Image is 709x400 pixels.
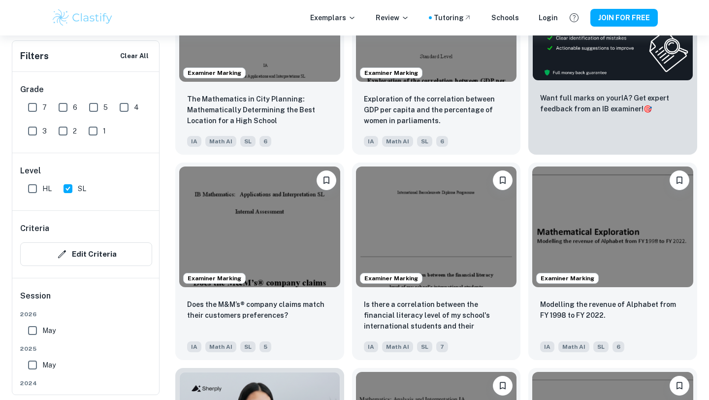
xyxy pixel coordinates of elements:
h6: Criteria [20,223,49,234]
span: Math AI [382,341,413,352]
span: 2026 [20,310,152,319]
button: Help and Feedback [566,9,582,26]
button: Clear All [118,49,151,64]
span: May [42,360,56,370]
span: Examiner Marking [184,68,245,77]
h6: Session [20,290,152,310]
p: Does the M&M’s® company claims match their customers preferences? [187,299,332,321]
span: Math AI [558,341,589,352]
span: 2025 [20,344,152,353]
span: IA [364,341,378,352]
span: 3 [42,126,47,136]
h6: Level [20,165,152,177]
p: Exemplars [310,12,356,23]
span: 4 [134,102,139,113]
a: Tutoring [434,12,472,23]
p: Want full marks on your IA ? Get expert feedback from an IB examiner! [540,93,685,114]
span: Examiner Marking [184,274,245,283]
span: 🎯 [644,105,652,113]
a: Login [539,12,558,23]
span: 6 [259,136,271,147]
span: 7 [42,102,47,113]
span: 5 [103,102,108,113]
img: Clastify logo [51,8,114,28]
span: May [42,325,56,336]
span: Math AI [205,341,236,352]
span: Examiner Marking [360,274,422,283]
p: Exploration of the correlation between GDP per capita and the percentage of women in parliaments. [364,94,509,126]
img: Math AI IA example thumbnail: Is there a correlation between the finan [356,167,517,287]
span: IA [187,136,201,147]
span: HL [42,183,52,194]
span: Math AI [205,136,236,147]
span: SL [417,136,432,147]
span: IA [364,136,378,147]
span: 2 [73,126,77,136]
a: Examiner MarkingPlease log in to bookmark exemplarsDoes the M&M’s® company claims match their cus... [175,163,344,360]
button: JOIN FOR FREE [590,9,658,27]
p: Is there a correlation between the financial literacy level of my school's international students... [364,299,509,333]
span: 6 [436,136,448,147]
span: Math AI [382,136,413,147]
span: 5 [259,341,271,352]
span: 6 [612,341,624,352]
span: SL [593,341,609,352]
p: Review [376,12,409,23]
p: The Mathematics in City Planning: Mathematically Determining the Best Location for a High School [187,94,332,126]
span: IA [187,341,201,352]
span: Examiner Marking [537,274,598,283]
span: SL [240,136,256,147]
button: Please log in to bookmark exemplars [493,170,513,190]
button: Please log in to bookmark exemplars [670,376,689,396]
span: 7 [436,341,448,352]
img: Math AI IA example thumbnail: Modelling the revenue of Alphabet from F [532,167,693,287]
button: Please log in to bookmark exemplars [317,170,336,190]
p: Modelling the revenue of Alphabet from FY 1998 to FY 2022. [540,299,685,321]
span: SL [240,341,256,352]
a: Schools [491,12,519,23]
h6: Grade [20,84,152,96]
a: Examiner MarkingPlease log in to bookmark exemplarsModelling the revenue of Alphabet from FY 1998... [528,163,697,360]
img: Math AI IA example thumbnail: Does the M&M’s® company claims match the [179,167,340,287]
span: 6 [73,102,77,113]
span: 2024 [20,379,152,388]
span: SL [417,341,432,352]
button: Edit Criteria [20,242,152,266]
span: 1 [103,126,106,136]
button: Please log in to bookmark exemplars [493,376,513,396]
h6: Filters [20,49,49,63]
span: IA [540,341,554,352]
a: Examiner MarkingPlease log in to bookmark exemplarsIs there a correlation between the financial l... [352,163,521,360]
button: Please log in to bookmark exemplars [670,170,689,190]
span: Examiner Marking [360,68,422,77]
span: SL [78,183,86,194]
